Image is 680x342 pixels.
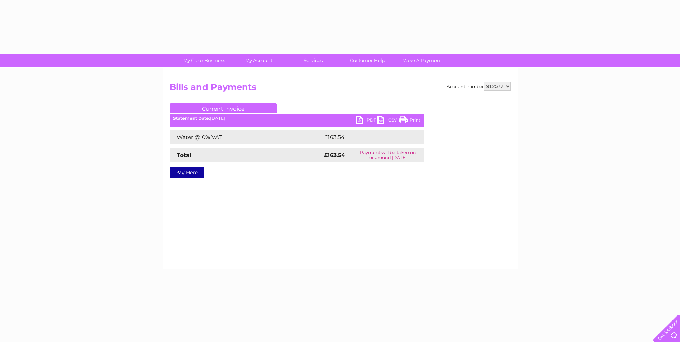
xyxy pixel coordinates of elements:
[170,82,511,96] h2: Bills and Payments
[447,82,511,91] div: Account number
[177,152,191,158] strong: Total
[175,54,234,67] a: My Clear Business
[170,130,322,144] td: Water @ 0% VAT
[356,116,377,126] a: PDF
[284,54,343,67] a: Services
[170,116,424,121] div: [DATE]
[393,54,452,67] a: Make A Payment
[352,148,424,162] td: Payment will be taken on or around [DATE]
[377,116,399,126] a: CSV
[399,116,420,126] a: Print
[324,152,345,158] strong: £163.54
[322,130,411,144] td: £163.54
[170,167,204,178] a: Pay Here
[170,103,277,113] a: Current Invoice
[173,115,210,121] b: Statement Date:
[338,54,397,67] a: Customer Help
[229,54,288,67] a: My Account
